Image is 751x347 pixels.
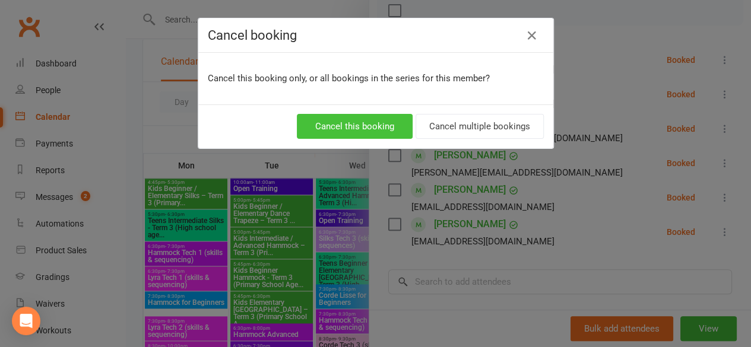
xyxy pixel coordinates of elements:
button: Close [522,26,541,45]
p: Cancel this booking only, or all bookings in the series for this member? [208,71,544,85]
div: Open Intercom Messenger [12,307,40,335]
button: Cancel this booking [297,114,413,139]
h4: Cancel booking [208,28,544,43]
button: Cancel multiple bookings [416,114,544,139]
